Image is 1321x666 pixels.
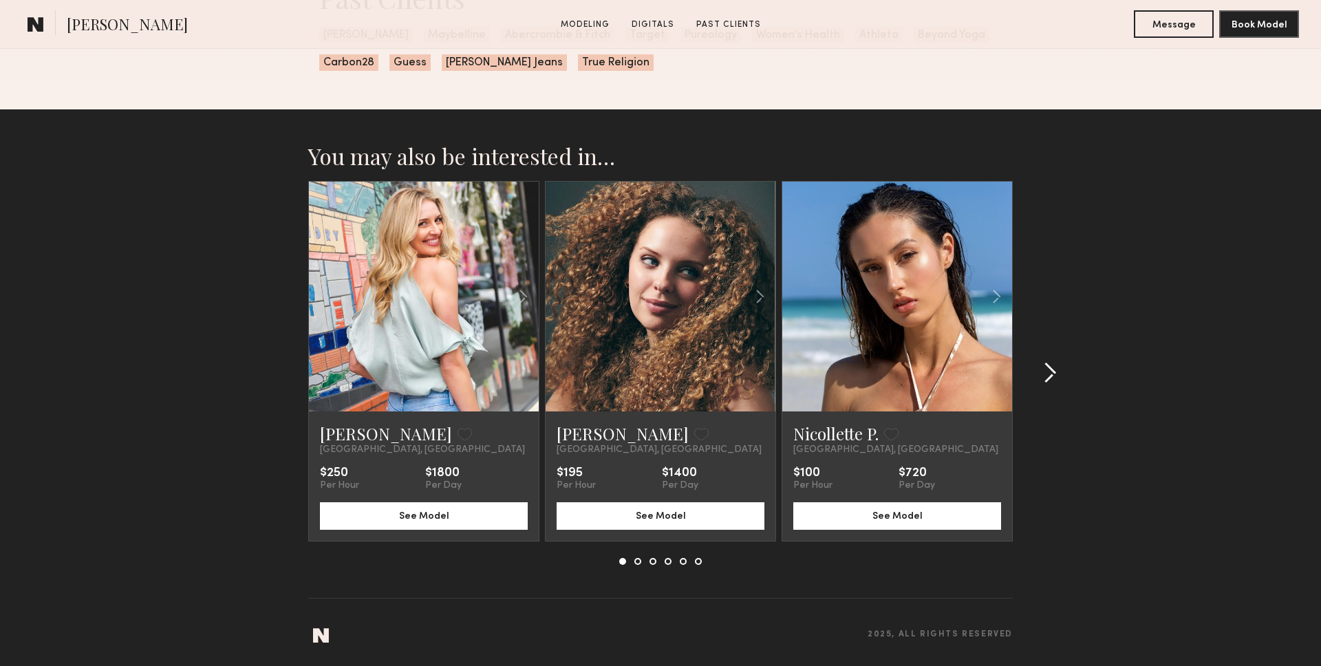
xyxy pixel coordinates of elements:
[67,14,188,38] span: [PERSON_NAME]
[555,19,615,31] a: Modeling
[662,480,698,491] div: Per Day
[1219,10,1299,38] button: Book Model
[389,54,431,71] span: Guess
[868,630,1013,639] span: 2025, all rights reserved
[320,502,528,530] button: See Model
[899,466,935,480] div: $720
[557,509,764,521] a: See Model
[308,142,1013,170] h2: You may also be interested in…
[793,509,1001,521] a: See Model
[793,444,998,455] span: [GEOGRAPHIC_DATA], [GEOGRAPHIC_DATA]
[320,444,525,455] span: [GEOGRAPHIC_DATA], [GEOGRAPHIC_DATA]
[557,466,596,480] div: $195
[662,466,698,480] div: $1400
[899,480,935,491] div: Per Day
[425,480,462,491] div: Per Day
[626,19,680,31] a: Digitals
[557,502,764,530] button: See Model
[1219,18,1299,30] a: Book Model
[425,466,462,480] div: $1800
[1134,10,1214,38] button: Message
[578,54,654,71] span: True Religion
[691,19,766,31] a: Past Clients
[557,422,689,444] a: [PERSON_NAME]
[320,422,452,444] a: [PERSON_NAME]
[557,444,762,455] span: [GEOGRAPHIC_DATA], [GEOGRAPHIC_DATA]
[320,509,528,521] a: See Model
[557,480,596,491] div: Per Hour
[793,466,833,480] div: $100
[793,502,1001,530] button: See Model
[319,54,378,71] span: Carbon28
[320,480,359,491] div: Per Hour
[320,466,359,480] div: $250
[793,422,879,444] a: Nicollette P.
[442,54,567,71] span: [PERSON_NAME] Jeans
[793,480,833,491] div: Per Hour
